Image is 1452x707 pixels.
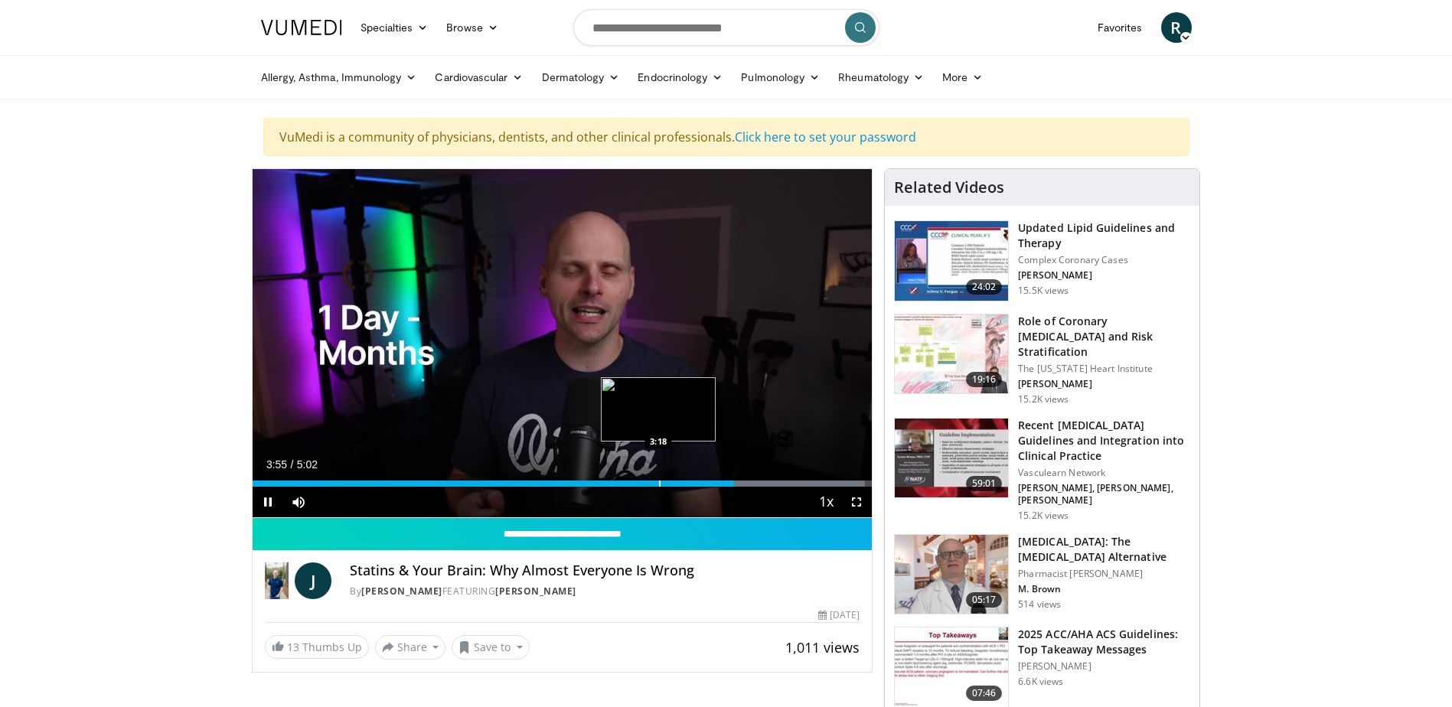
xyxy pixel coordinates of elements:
[265,635,369,659] a: 13 Thumbs Up
[252,62,426,93] a: Allergy, Asthma, Immunology
[495,585,576,598] a: [PERSON_NAME]
[350,585,860,598] div: By FEATURING
[1018,254,1190,266] p: Complex Coronary Cases
[1018,510,1069,522] p: 15.2K views
[361,585,442,598] a: [PERSON_NAME]
[735,129,916,145] a: Click here to set your password
[350,562,860,579] h4: Statins & Your Brain: Why Almost Everyone Is Wrong
[437,12,507,43] a: Browse
[966,372,1003,387] span: 19:16
[253,169,873,518] video-js: Video Player
[894,178,1004,197] h4: Related Videos
[1161,12,1192,43] a: R
[933,62,992,93] a: More
[894,314,1190,406] a: 19:16 Role of Coronary [MEDICAL_DATA] and Risk Stratification The [US_STATE] Heart Institute [PER...
[283,487,314,517] button: Mute
[452,635,530,660] button: Save to
[1018,467,1190,479] p: Vasculearn Network
[1018,676,1063,688] p: 6.6K views
[1018,220,1190,251] h3: Updated Lipid Guidelines and Therapy
[1018,660,1190,673] p: [PERSON_NAME]
[426,62,532,93] a: Cardiovascular
[1018,378,1190,390] p: [PERSON_NAME]
[966,279,1003,295] span: 24:02
[811,487,841,517] button: Playback Rate
[1018,393,1069,406] p: 15.2K views
[966,476,1003,491] span: 59:01
[295,562,331,599] a: J
[287,640,299,654] span: 13
[253,487,283,517] button: Pause
[1088,12,1152,43] a: Favorites
[265,562,289,599] img: Dr. Jordan Rennicke
[829,62,933,93] a: Rheumatology
[1018,627,1190,657] h3: 2025 ACC/AHA ACS Guidelines: Top Takeaway Messages
[261,20,342,35] img: VuMedi Logo
[732,62,829,93] a: Pulmonology
[894,534,1190,615] a: 05:17 [MEDICAL_DATA]: The [MEDICAL_DATA] Alternative Pharmacist [PERSON_NAME] M. Brown 514 views
[1018,583,1190,595] p: M. Brown
[1018,418,1190,464] h3: Recent [MEDICAL_DATA] Guidelines and Integration into Clinical Practice
[253,481,873,487] div: Progress Bar
[291,458,294,471] span: /
[785,638,860,656] span: 1,011 views
[818,608,860,622] div: [DATE]
[894,418,1190,522] a: 59:01 Recent [MEDICAL_DATA] Guidelines and Integration into Clinical Practice Vasculearn Network ...
[533,62,629,93] a: Dermatology
[351,12,438,43] a: Specialties
[1018,269,1190,282] p: [PERSON_NAME]
[1018,598,1061,611] p: 514 views
[895,314,1008,394] img: 1efa8c99-7b8a-4ab5-a569-1c219ae7bd2c.150x105_q85_crop-smart_upscale.jpg
[966,686,1003,701] span: 07:46
[1018,363,1190,375] p: The [US_STATE] Heart Institute
[375,635,446,660] button: Share
[895,535,1008,614] img: ce9609b9-a9bf-4b08-84dd-8eeb8ab29fc6.150x105_q85_crop-smart_upscale.jpg
[966,592,1003,608] span: 05:17
[601,377,716,441] img: image.jpeg
[1018,314,1190,360] h3: Role of Coronary [MEDICAL_DATA] and Risk Stratification
[895,419,1008,498] img: 87825f19-cf4c-4b91-bba1-ce218758c6bb.150x105_q85_crop-smart_upscale.jpg
[573,9,879,46] input: Search topics, interventions
[1018,568,1190,580] p: Pharmacist [PERSON_NAME]
[895,627,1008,707] img: 369ac253-1227-4c00-b4e1-6e957fd240a8.150x105_q85_crop-smart_upscale.jpg
[628,62,732,93] a: Endocrinology
[1018,482,1190,507] p: [PERSON_NAME], [PERSON_NAME], [PERSON_NAME]
[266,458,287,471] span: 3:55
[263,118,1189,156] div: VuMedi is a community of physicians, dentists, and other clinical professionals.
[1018,534,1190,565] h3: [MEDICAL_DATA]: The [MEDICAL_DATA] Alternative
[894,220,1190,301] a: 24:02 Updated Lipid Guidelines and Therapy Complex Coronary Cases [PERSON_NAME] 15.5K views
[1018,285,1069,297] p: 15.5K views
[841,487,872,517] button: Fullscreen
[297,458,318,471] span: 5:02
[895,221,1008,301] img: 77f671eb-9394-4acc-bc78-a9f077f94e00.150x105_q85_crop-smart_upscale.jpg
